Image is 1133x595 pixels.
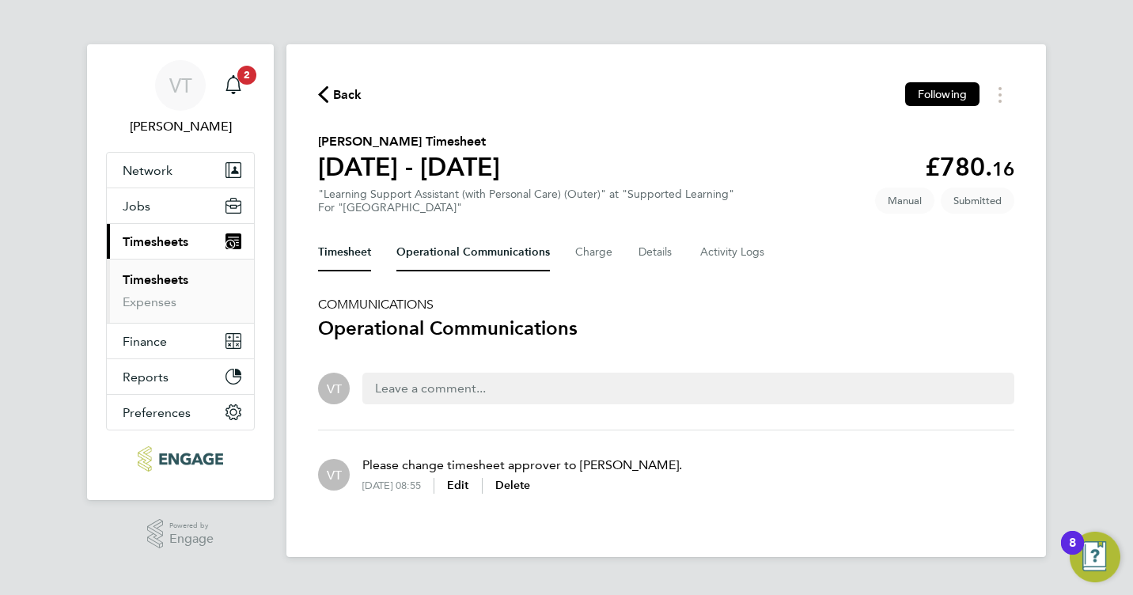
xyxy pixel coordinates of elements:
[700,233,767,271] button: Activity Logs
[107,188,254,223] button: Jobs
[237,66,256,85] span: 2
[218,60,249,111] a: 2
[925,152,1014,182] app-decimal: £780.
[362,456,682,475] p: Please change timesheet approver to [PERSON_NAME].
[318,233,371,271] button: Timesheet
[318,201,734,214] div: For "[GEOGRAPHIC_DATA]"
[169,532,214,546] span: Engage
[318,459,350,491] div: Victoria Ticehurst
[396,233,550,271] button: Operational Communications
[318,132,500,151] h2: [PERSON_NAME] Timesheet
[318,316,1014,341] h3: Operational Communications
[147,519,214,549] a: Powered byEngage
[107,324,254,358] button: Finance
[575,233,613,271] button: Charge
[318,85,362,104] button: Back
[107,395,254,430] button: Preferences
[447,479,469,492] span: Edit
[333,85,362,104] span: Back
[495,478,531,494] button: Delete
[123,405,191,420] span: Preferences
[1069,543,1076,563] div: 8
[327,380,342,397] span: VT
[123,199,150,214] span: Jobs
[447,478,469,494] button: Edit
[986,82,1014,107] button: Timesheets Menu
[107,259,254,323] div: Timesheets
[106,446,255,472] a: Go to home page
[138,446,222,472] img: ncclondon-logo-retina.png
[107,359,254,394] button: Reports
[123,163,172,178] span: Network
[169,75,192,96] span: VT
[107,224,254,259] button: Timesheets
[123,272,188,287] a: Timesheets
[169,519,214,532] span: Powered by
[123,234,188,249] span: Timesheets
[123,370,169,385] span: Reports
[992,157,1014,180] span: 16
[941,188,1014,214] span: This timesheet is Submitted.
[318,373,350,404] div: Victoria Ticehurst
[318,188,734,214] div: "Learning Support Assistant (with Personal Care) (Outer)" at "Supported Learning"
[106,60,255,136] a: VT[PERSON_NAME]
[495,479,531,492] span: Delete
[106,117,255,136] span: Victoria Ticehurst
[87,44,274,500] nav: Main navigation
[123,334,167,349] span: Finance
[875,188,934,214] span: This timesheet was manually created.
[123,294,176,309] a: Expenses
[918,87,967,101] span: Following
[1070,532,1120,582] button: Open Resource Center, 8 new notifications
[362,479,434,492] div: [DATE] 08:55
[318,297,1014,313] h5: COMMUNICATIONS
[638,233,675,271] button: Details
[107,153,254,188] button: Network
[318,151,500,183] h1: [DATE] - [DATE]
[905,82,980,106] button: Following
[327,466,342,483] span: VT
